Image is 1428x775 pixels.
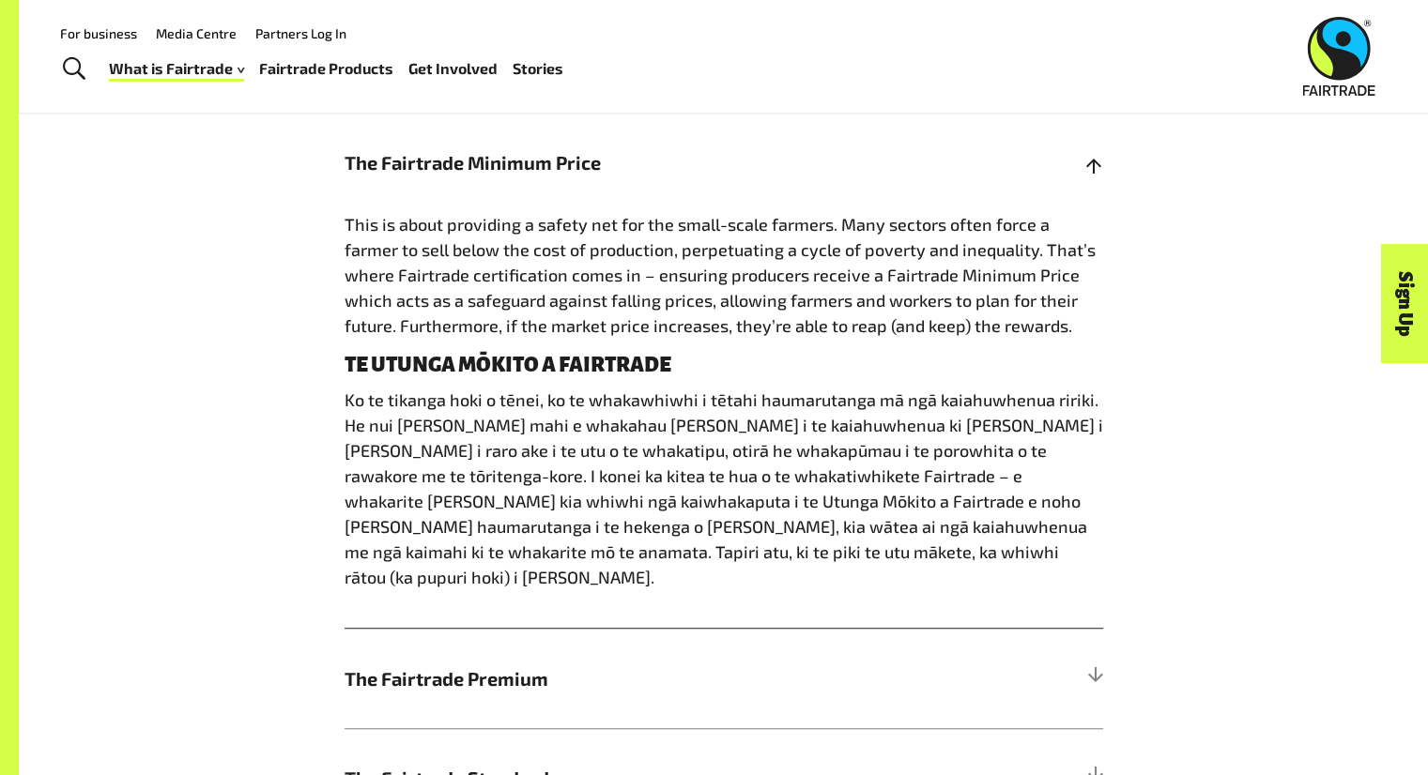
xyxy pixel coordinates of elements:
a: For business [60,25,137,41]
a: Stories [513,55,563,83]
a: Get Involved [408,55,498,83]
a: Fairtrade Products [259,55,393,83]
span: The Fairtrade Premium [345,664,914,692]
h4: TE UTUNGA MŌKITO A FAIRTRADE [345,354,1103,376]
p: Ko te tikanga hoki o tēnei, ko te whakawhiwhi i tētahi haumarutanga mā ngā kaiahuwhenua ririki. H... [345,387,1103,590]
a: Toggle Search [51,46,97,93]
a: What is Fairtrade [109,55,244,83]
a: Media Centre [156,25,237,41]
span: This is about providing a safety net for the small-scale farmers. Many sectors often force a farm... [345,214,1096,336]
img: Fairtrade Australia New Zealand logo [1303,17,1375,96]
span: The Fairtrade Minimum Price [345,148,914,176]
a: Partners Log In [255,25,346,41]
